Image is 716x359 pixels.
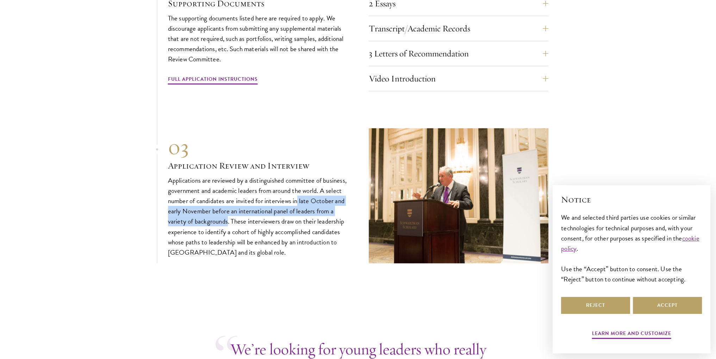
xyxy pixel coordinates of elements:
button: Transcript/Academic Records [369,20,548,37]
button: Reject [561,297,630,314]
a: Full Application Instructions [168,75,258,86]
a: cookie policy [561,233,699,254]
button: 3 Letters of Recommendation [369,45,548,62]
p: Applications are reviewed by a distinguished committee of business, government and academic leade... [168,175,348,257]
button: Video Introduction [369,70,548,87]
button: Learn more and customize [592,329,671,340]
button: Accept [633,297,702,314]
h3: Application Review and Interview [168,160,348,172]
h2: Notice [561,194,702,206]
p: The supporting documents listed here are required to apply. We discourage applicants from submitt... [168,13,348,64]
div: 03 [168,134,348,160]
div: We and selected third parties use cookies or similar technologies for technical purposes and, wit... [561,212,702,284]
